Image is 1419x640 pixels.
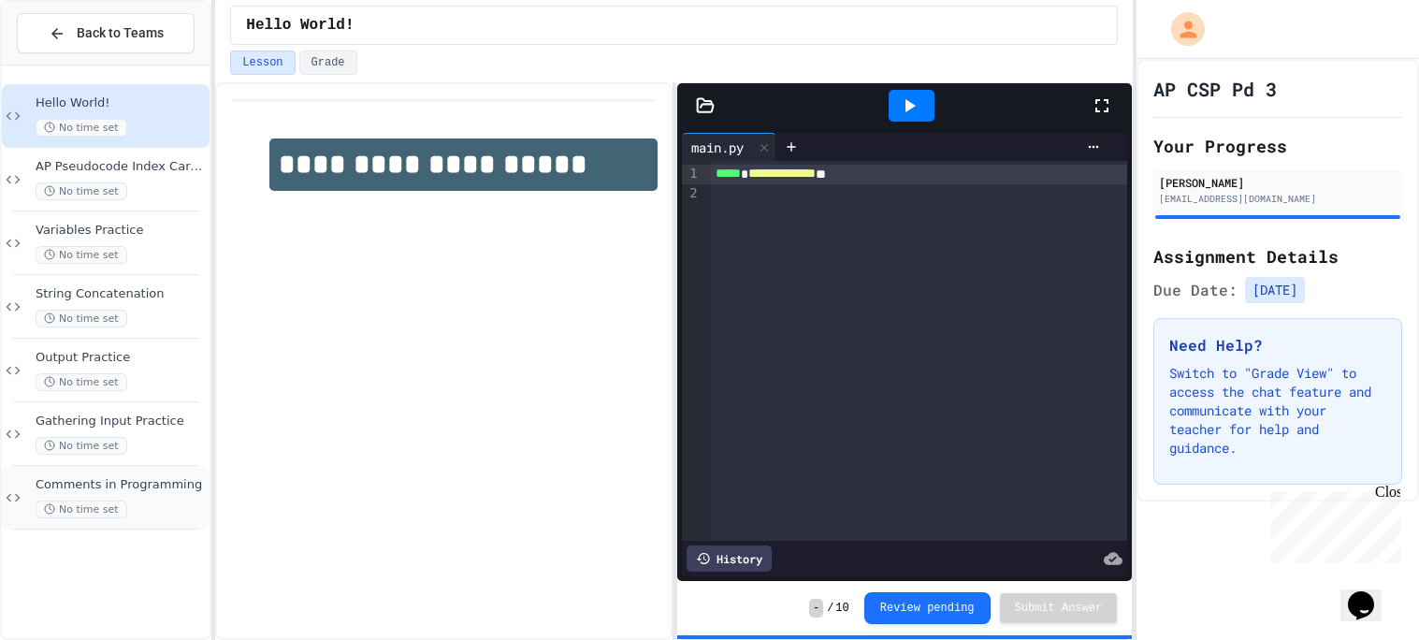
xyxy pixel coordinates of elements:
div: 1 [682,165,701,184]
span: Hello World! [246,14,354,36]
span: 10 [835,601,848,616]
span: Back to Teams [77,23,164,43]
h1: AP CSP Pd 3 [1153,76,1277,102]
button: Back to Teams [17,13,195,53]
span: Output Practice [36,350,206,366]
div: 2 [682,184,701,203]
span: No time set [36,373,127,391]
span: No time set [36,437,127,455]
span: - [809,599,823,618]
div: [EMAIL_ADDRESS][DOMAIN_NAME] [1159,192,1397,206]
span: Submit Answer [1015,601,1103,616]
div: main.py [682,133,776,161]
button: Submit Answer [1000,593,1118,623]
span: AP Pseudocode Index Card Assignment [36,159,206,175]
p: Switch to "Grade View" to access the chat feature and communicate with your teacher for help and ... [1169,364,1386,458]
button: Grade [299,51,357,75]
div: Chat with us now!Close [7,7,129,119]
button: Review pending [864,592,991,624]
div: History [687,545,772,572]
span: String Concatenation [36,286,206,302]
span: Variables Practice [36,223,206,239]
span: No time set [36,501,127,518]
div: main.py [682,138,753,157]
iframe: chat widget [1340,565,1400,621]
h3: Need Help? [1169,334,1386,356]
span: / [827,601,833,616]
span: Due Date: [1153,279,1238,301]
button: Lesson [230,51,295,75]
span: No time set [36,246,127,264]
span: [DATE] [1245,277,1305,303]
span: No time set [36,119,127,137]
span: No time set [36,310,127,327]
h2: Assignment Details [1153,243,1402,269]
span: Hello World! [36,95,206,111]
h2: Your Progress [1153,133,1402,159]
iframe: chat widget [1264,484,1400,563]
div: [PERSON_NAME] [1159,174,1397,191]
span: Comments in Programming [36,477,206,493]
span: Gathering Input Practice [36,414,206,429]
div: My Account [1151,7,1209,51]
span: No time set [36,182,127,200]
